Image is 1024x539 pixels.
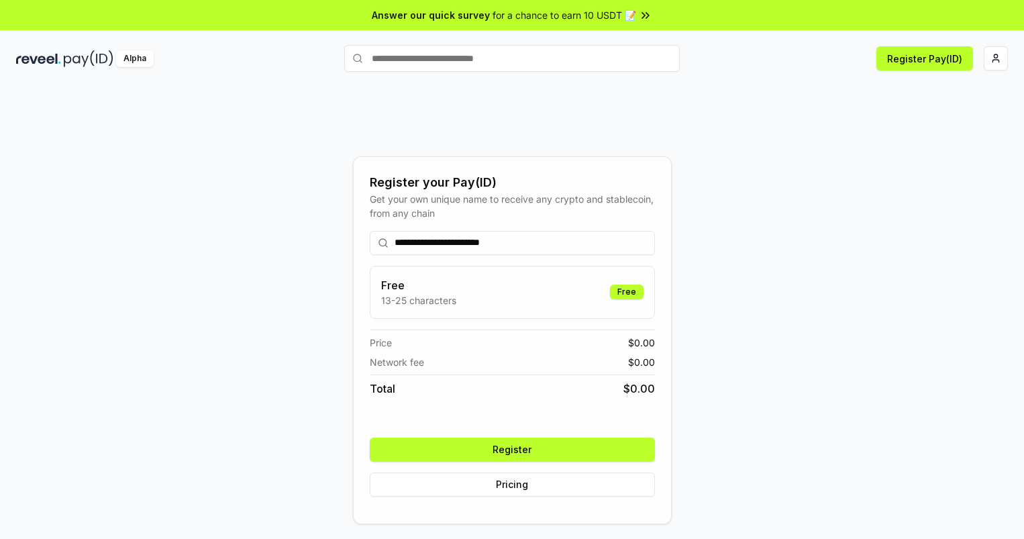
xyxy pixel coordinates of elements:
[628,336,655,350] span: $ 0.00
[116,50,154,67] div: Alpha
[876,46,973,70] button: Register Pay(ID)
[370,381,395,397] span: Total
[370,438,655,462] button: Register
[370,355,424,369] span: Network fee
[493,8,636,22] span: for a chance to earn 10 USDT 📝
[381,293,456,307] p: 13-25 characters
[370,473,655,497] button: Pricing
[370,336,392,350] span: Price
[623,381,655,397] span: $ 0.00
[610,285,644,299] div: Free
[370,173,655,192] div: Register your Pay(ID)
[381,277,456,293] h3: Free
[370,192,655,220] div: Get your own unique name to receive any crypto and stablecoin, from any chain
[16,50,61,67] img: reveel_dark
[64,50,113,67] img: pay_id
[628,355,655,369] span: $ 0.00
[372,8,490,22] span: Answer our quick survey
